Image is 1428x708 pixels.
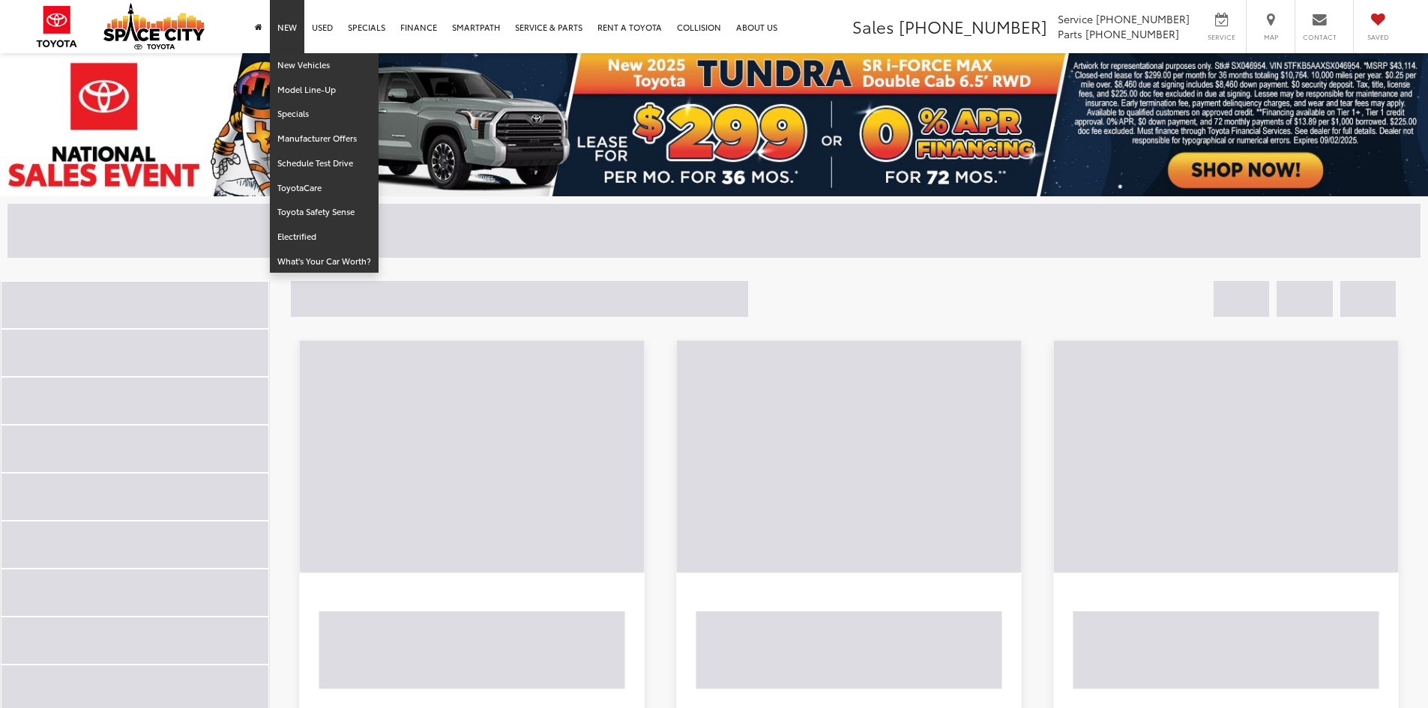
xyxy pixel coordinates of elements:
[1096,11,1190,26] span: [PHONE_NUMBER]
[1085,26,1179,41] span: [PHONE_NUMBER]
[1303,32,1337,42] span: Contact
[1361,32,1394,42] span: Saved
[270,200,379,225] a: Toyota Safety Sense
[1058,11,1093,26] span: Service
[270,127,379,151] a: Manufacturer Offers
[270,225,379,249] a: Electrified
[270,151,379,176] a: Schedule Test Drive
[270,53,379,78] a: New Vehicles
[270,78,379,103] a: Model Line-Up
[103,3,205,49] img: Space City Toyota
[899,14,1047,38] span: [PHONE_NUMBER]
[270,176,379,201] a: ToyotaCare
[270,102,379,127] a: Specials
[1205,32,1238,42] span: Service
[1058,26,1082,41] span: Parts
[852,14,894,38] span: Sales
[270,249,379,273] a: What's Your Car Worth?
[1254,32,1287,42] span: Map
